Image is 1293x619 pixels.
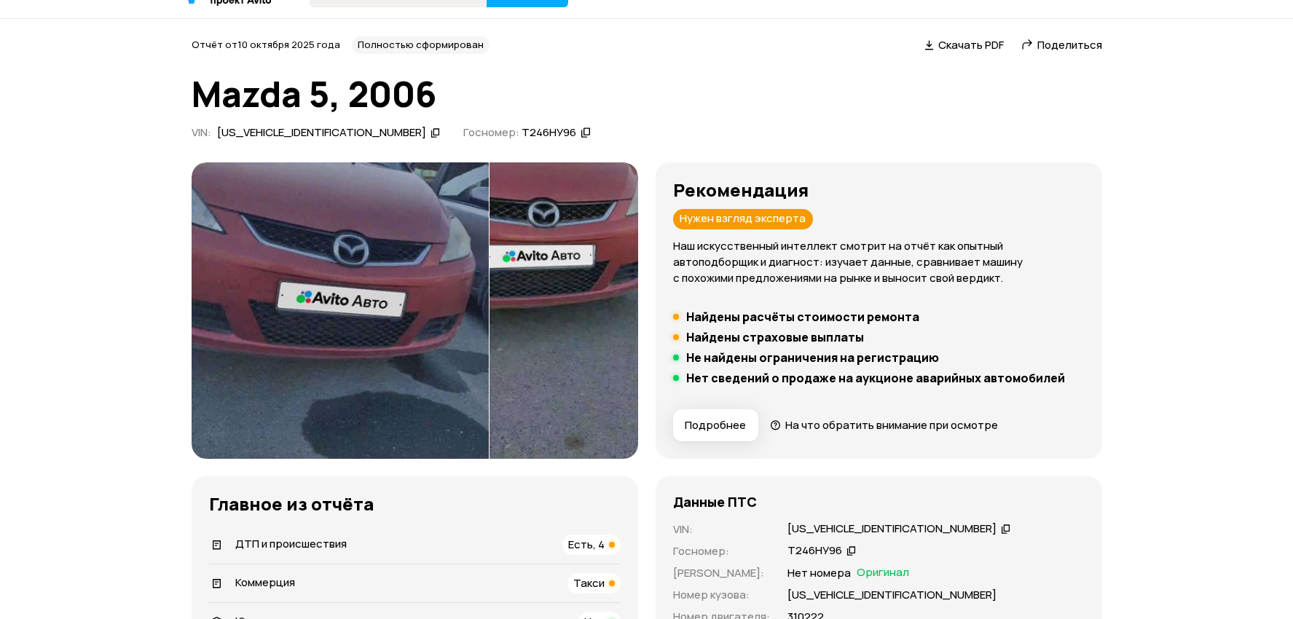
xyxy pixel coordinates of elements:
span: Коммерция [235,575,295,590]
p: [PERSON_NAME] : [673,565,770,581]
span: Госномер: [463,125,519,140]
p: [US_VEHICLE_IDENTIFICATION_NUMBER] [787,587,997,603]
div: Полностью сформирован [352,36,490,54]
a: На что обратить внимание при осмотре [770,417,999,433]
div: Нужен взгляд эксперта [673,209,813,229]
h3: Рекомендация [673,180,1085,200]
div: [US_VEHICLE_IDENTIFICATION_NUMBER] [217,125,426,141]
a: Поделиться [1021,37,1102,52]
p: Наш искусственный интеллект смотрит на отчёт как опытный автоподборщик и диагност: изучает данные... [673,238,1085,286]
a: Скачать PDF [924,37,1004,52]
p: VIN : [673,521,770,537]
h5: Найдены расчёты стоимости ремонта [686,309,919,324]
h3: Главное из отчёта [209,494,621,514]
div: [US_VEHICLE_IDENTIFICATION_NUMBER] [787,521,997,537]
h5: Не найдены ограничения на регистрацию [686,350,939,365]
p: Госномер : [673,543,770,559]
h5: Найдены страховые выплаты [686,330,864,344]
span: Такси [573,575,605,591]
span: На что обратить внимание при осмотре [785,417,998,433]
span: VIN : [192,125,211,140]
span: Поделиться [1037,37,1102,52]
button: Подробнее [673,409,758,441]
div: Т246НУ96 [522,125,576,141]
h5: Нет сведений о продаже на аукционе аварийных автомобилей [686,371,1065,385]
span: Есть, 4 [568,537,605,552]
p: Нет номера [787,565,851,581]
span: ДТП и происшествия [235,536,347,551]
div: Т246НУ96 [787,543,842,559]
span: Скачать PDF [938,37,1004,52]
span: Оригинал [857,565,909,581]
h4: Данные ПТС [673,494,757,510]
span: Отчёт от 10 октября 2025 года [192,38,340,51]
h1: Mazda 5, 2006 [192,74,1102,114]
span: Подробнее [685,418,746,433]
p: Номер кузова : [673,587,770,603]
